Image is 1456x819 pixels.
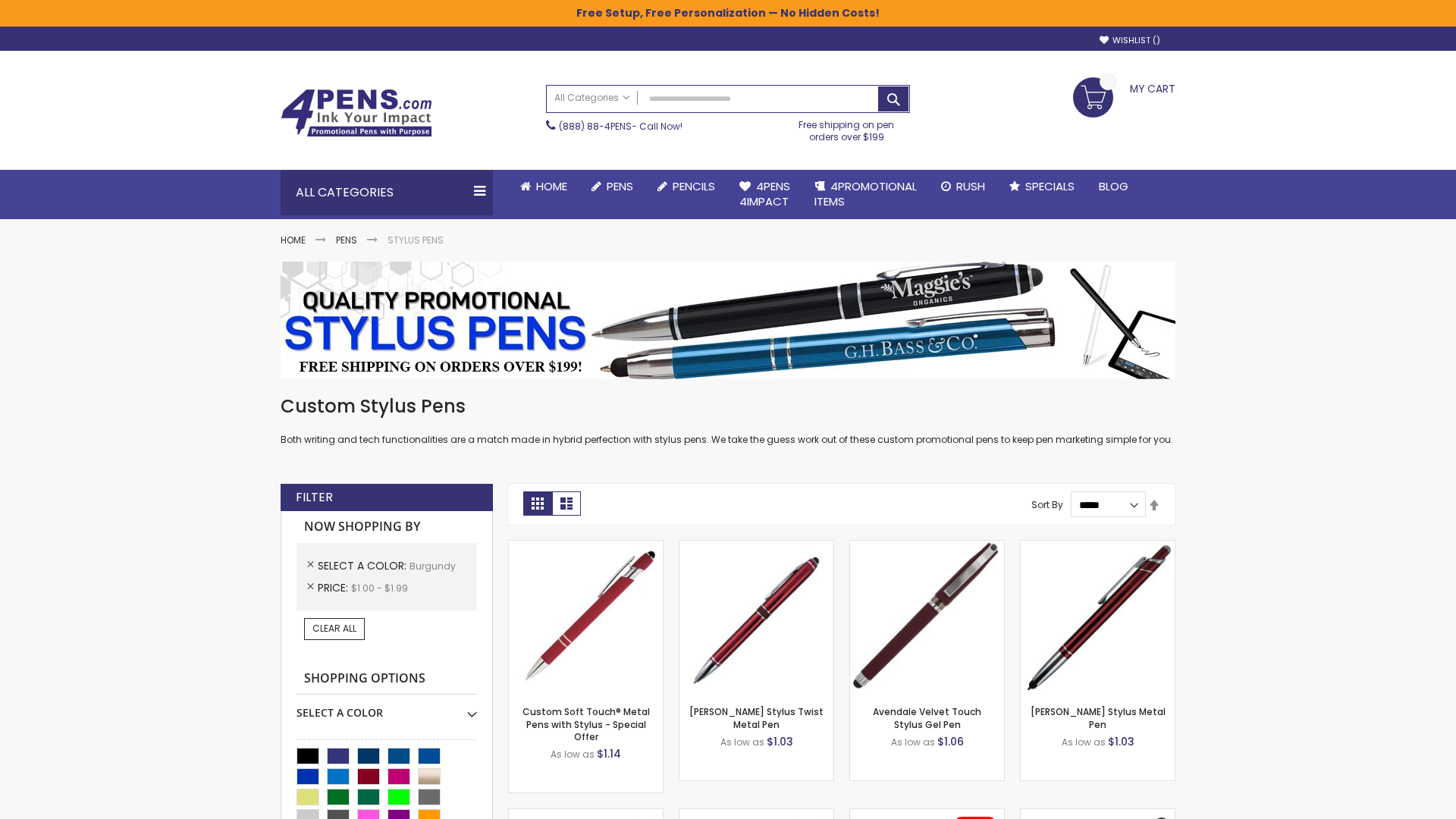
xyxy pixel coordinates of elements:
span: As low as [891,736,935,748]
span: Pens [607,178,633,194]
a: Clear All [304,618,365,639]
a: Wishlist [1100,35,1160,46]
span: $1.06 [937,734,964,749]
span: - Call Now! [559,120,682,133]
span: $1.03 [767,734,793,749]
a: [PERSON_NAME] Stylus Twist Metal Pen [689,705,824,730]
img: Olson Stylus Metal Pen-Burgundy [1021,541,1175,695]
span: 4Pens 4impact [739,178,790,209]
a: All Categories [547,86,638,111]
a: Custom Soft Touch® Metal Pens with Stylus - Special Offer [522,705,650,742]
a: Home [281,234,306,246]
a: Rush [929,170,997,203]
span: Blog [1099,178,1128,194]
span: Price [318,580,351,595]
a: Specials [997,170,1087,203]
strong: Now Shopping by [297,511,477,543]
div: Select A Color [297,695,477,720]
span: $1.03 [1108,734,1134,749]
span: Rush [956,178,985,194]
img: Custom Soft Touch® Metal Pens with Stylus-Burgundy [509,541,663,695]
a: Home [508,170,579,203]
strong: Stylus Pens [388,234,444,246]
a: 4Pens4impact [727,170,802,219]
a: Colter Stylus Twist Metal Pen-Burgundy [679,540,833,553]
span: Select A Color [318,558,409,573]
span: As low as [551,748,595,761]
span: Burgundy [409,560,456,573]
a: Pencils [645,170,727,203]
div: Both writing and tech functionalities are a match made in hybrid perfection with stylus pens. We ... [281,394,1175,447]
a: Avendale Velvet Touch Stylus Gel Pen-Burgundy [850,540,1004,553]
label: Sort By [1031,498,1063,511]
a: Pens [579,170,645,203]
div: All Categories [281,170,493,215]
span: As low as [720,736,764,748]
div: Free shipping on pen orders over $199 [783,113,911,143]
span: As low as [1062,736,1106,748]
span: Pencils [673,178,715,194]
strong: Grid [523,491,552,516]
span: All Categories [554,92,630,104]
a: Olson Stylus Metal Pen-Burgundy [1021,540,1175,553]
span: Clear All [312,622,356,635]
a: Blog [1087,170,1141,203]
a: Avendale Velvet Touch Stylus Gel Pen [873,705,981,730]
img: 4Pens Custom Pens and Promotional Products [281,89,432,137]
h1: Custom Stylus Pens [281,394,1175,419]
strong: Filter [296,489,333,506]
span: Home [536,178,567,194]
a: Custom Soft Touch® Metal Pens with Stylus-Burgundy [509,540,663,553]
a: [PERSON_NAME] Stylus Metal Pen [1031,705,1166,730]
a: (888) 88-4PENS [559,120,632,133]
span: $1.14 [597,746,621,761]
img: Avendale Velvet Touch Stylus Gel Pen-Burgundy [850,541,1004,695]
a: 4PROMOTIONALITEMS [802,170,929,219]
img: Stylus Pens [281,262,1175,379]
img: Colter Stylus Twist Metal Pen-Burgundy [679,541,833,695]
span: $1.00 - $1.99 [351,582,408,595]
span: Specials [1025,178,1075,194]
strong: Shopping Options [297,663,477,695]
a: Pens [336,234,357,246]
span: 4PROMOTIONAL ITEMS [814,178,917,209]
